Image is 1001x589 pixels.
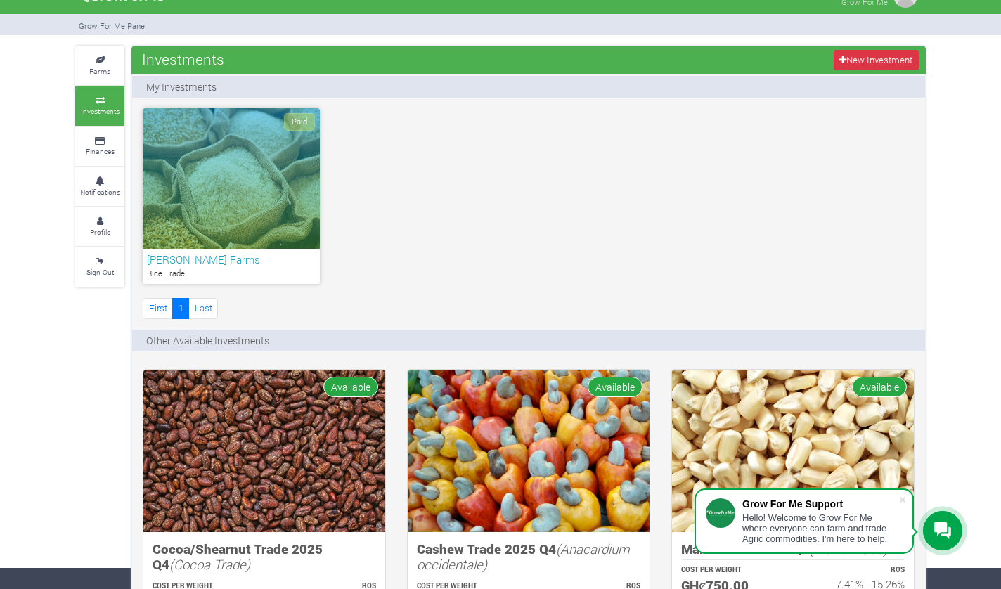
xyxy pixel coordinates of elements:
a: 1 [172,298,189,318]
a: Sign Out [75,247,124,286]
nav: Page Navigation [143,298,218,318]
a: Finances [75,127,124,166]
span: Paid [284,113,315,131]
small: Sign Out [86,267,114,277]
p: My Investments [146,79,217,94]
img: growforme image [408,370,650,532]
i: (Cocoa Trade) [169,555,250,573]
h6: [PERSON_NAME] Farms [147,253,316,266]
small: Finances [86,146,115,156]
h5: Cocoa/Shearnut Trade 2025 Q4 [153,541,376,573]
a: Farms [75,46,124,85]
p: COST PER WEIGHT [681,565,780,576]
span: Available [852,377,907,397]
small: Grow For Me Panel [79,20,147,31]
img: growforme image [143,370,385,532]
img: growforme image [672,370,914,532]
i: (Anacardium occidentale) [417,540,630,574]
small: Investments [81,106,120,116]
a: Paid [PERSON_NAME] Farms Rice Trade [143,108,320,284]
small: Notifications [80,187,120,197]
p: Rice Trade [147,268,316,280]
h5: Cashew Trade 2025 Q4 [417,541,640,573]
span: Investments [138,45,228,73]
small: Farms [89,66,110,76]
small: Profile [90,227,110,237]
a: Last [188,298,218,318]
a: First [143,298,173,318]
p: ROS [806,565,905,576]
p: Other Available Investments [146,333,269,348]
span: Available [588,377,642,397]
a: Profile [75,207,124,246]
span: Available [323,377,378,397]
a: Notifications [75,167,124,206]
a: New Investment [834,50,919,70]
a: Investments [75,86,124,125]
div: Hello! Welcome to Grow For Me where everyone can farm and trade Agric commodities. I'm here to help. [742,512,898,544]
div: Grow For Me Support [742,498,898,510]
h5: Maize Trade 2025 Q4 [681,541,905,557]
